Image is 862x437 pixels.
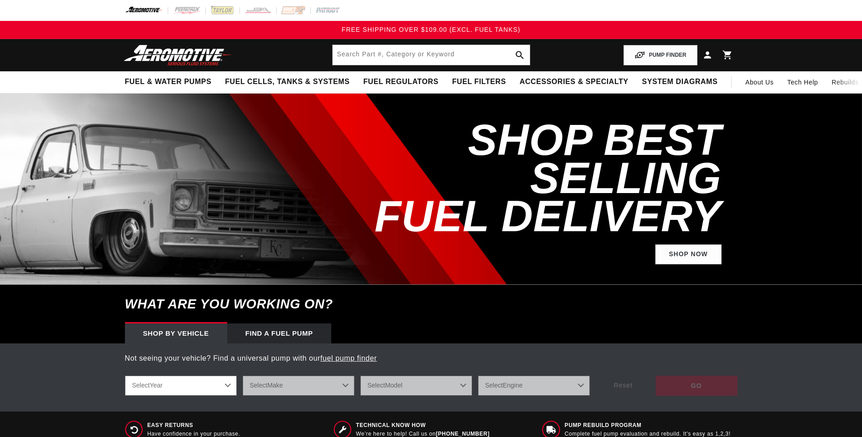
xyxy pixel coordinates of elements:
[118,71,219,93] summary: Fuel & Water Pumps
[125,353,737,364] p: Not seeing your vehicle? Find a universal pump with our
[565,422,731,429] span: Pump Rebuild program
[360,376,472,396] select: Model
[738,71,780,93] a: About Us
[320,354,377,362] a: fuel pump finder
[363,77,438,87] span: Fuel Regulators
[478,376,590,396] select: Engine
[333,121,722,235] h2: SHOP BEST SELLING FUEL DELIVERY
[745,79,773,86] span: About Us
[445,71,513,93] summary: Fuel Filters
[356,71,445,93] summary: Fuel Regulators
[436,431,489,437] a: [PHONE_NUMBER]
[227,323,331,343] div: Find a Fuel Pump
[452,77,506,87] span: Fuel Filters
[513,71,635,93] summary: Accessories & Specialty
[342,26,520,33] span: FREE SHIPPING OVER $109.00 (EXCL. FUEL TANKS)
[121,45,235,66] img: Aeromotive
[218,71,356,93] summary: Fuel Cells, Tanks & Systems
[520,77,628,87] span: Accessories & Specialty
[832,77,858,87] span: Rebuilds
[243,376,354,396] select: Make
[225,77,349,87] span: Fuel Cells, Tanks & Systems
[125,376,237,396] select: Year
[781,71,825,93] summary: Tech Help
[147,422,240,429] span: Easy Returns
[655,244,722,265] a: Shop Now
[642,77,718,87] span: System Diagrams
[787,77,818,87] span: Tech Help
[356,422,489,429] span: Technical Know How
[510,45,530,65] button: search button
[102,285,760,323] h6: What are you working on?
[635,71,724,93] summary: System Diagrams
[125,323,227,343] div: Shop by vehicle
[623,45,697,65] button: PUMP FINDER
[125,77,212,87] span: Fuel & Water Pumps
[333,45,530,65] input: Search by Part Number, Category or Keyword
